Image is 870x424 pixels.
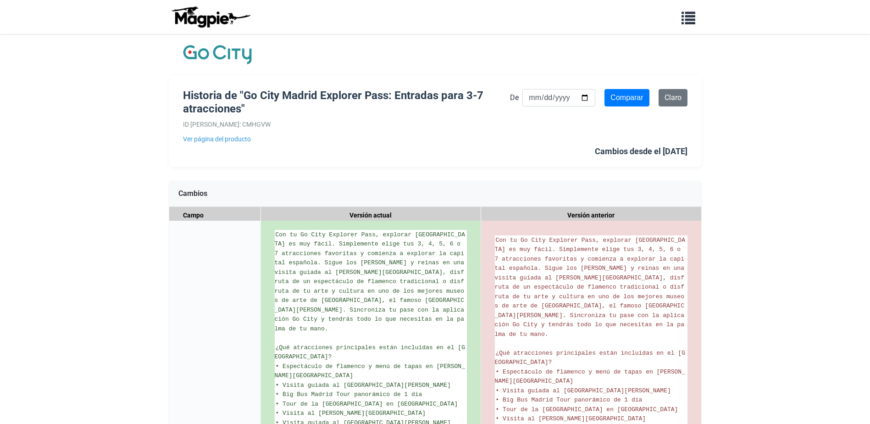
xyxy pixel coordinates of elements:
[496,406,678,413] span: • Tour de la [GEOGRAPHIC_DATA] en [GEOGRAPHIC_DATA]
[183,43,252,66] img: Logotipo de la empresa
[595,145,687,158] div: Cambios desde el [DATE]
[495,350,685,366] span: ¿Qué atracciones principales están incluidas en el [GEOGRAPHIC_DATA]?
[495,237,688,338] span: Con tu Go City Explorer Pass, explorar [GEOGRAPHIC_DATA] es muy fácil. Simplemente elige tus 3, 4...
[261,207,481,224] div: Versión actual
[276,391,422,398] span: • Big Bus Madrid Tour panorámico de 1 día
[183,134,510,144] a: Ver página del producto
[276,382,451,389] span: • Visita guiada al [GEOGRAPHIC_DATA][PERSON_NAME]
[276,410,426,417] span: • Visita al [PERSON_NAME][GEOGRAPHIC_DATA]
[275,231,468,332] span: Con tu Go City Explorer Pass, explorar [GEOGRAPHIC_DATA] es muy fácil. Simplemente elige tus 3, 4...
[496,415,646,422] span: • Visita al [PERSON_NAME][GEOGRAPHIC_DATA]
[276,401,458,407] span: • Tour de la [GEOGRAPHIC_DATA] en [GEOGRAPHIC_DATA]
[604,89,649,106] input: Comparar
[659,89,687,106] a: Claro
[496,396,643,403] span: • Big Bus Madrid Tour panorámico de 1 día
[183,89,510,116] h1: Historia de "Go City Madrid Explorer Pass: Entradas para 3-7 atracciones"
[275,344,465,361] span: ¿Qué atracciones principales están incluidas en el [GEOGRAPHIC_DATA]?
[169,207,261,224] div: Campo
[183,119,510,129] div: ID [PERSON_NAME]: CMHGVW
[481,207,701,224] div: Versión anterior
[169,181,701,207] div: Cambios
[275,363,465,379] span: • Espectáculo de flamenco y menú de tapas en [PERSON_NAME][GEOGRAPHIC_DATA]
[496,387,671,394] span: • Visita guiada al [GEOGRAPHIC_DATA][PERSON_NAME]
[495,368,685,385] span: • Espectáculo de flamenco y menú de tapas en [PERSON_NAME][GEOGRAPHIC_DATA]
[169,6,252,28] img: logo-ab69f6fb50320c5b225c76a69d11143b.png
[510,92,519,104] label: De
